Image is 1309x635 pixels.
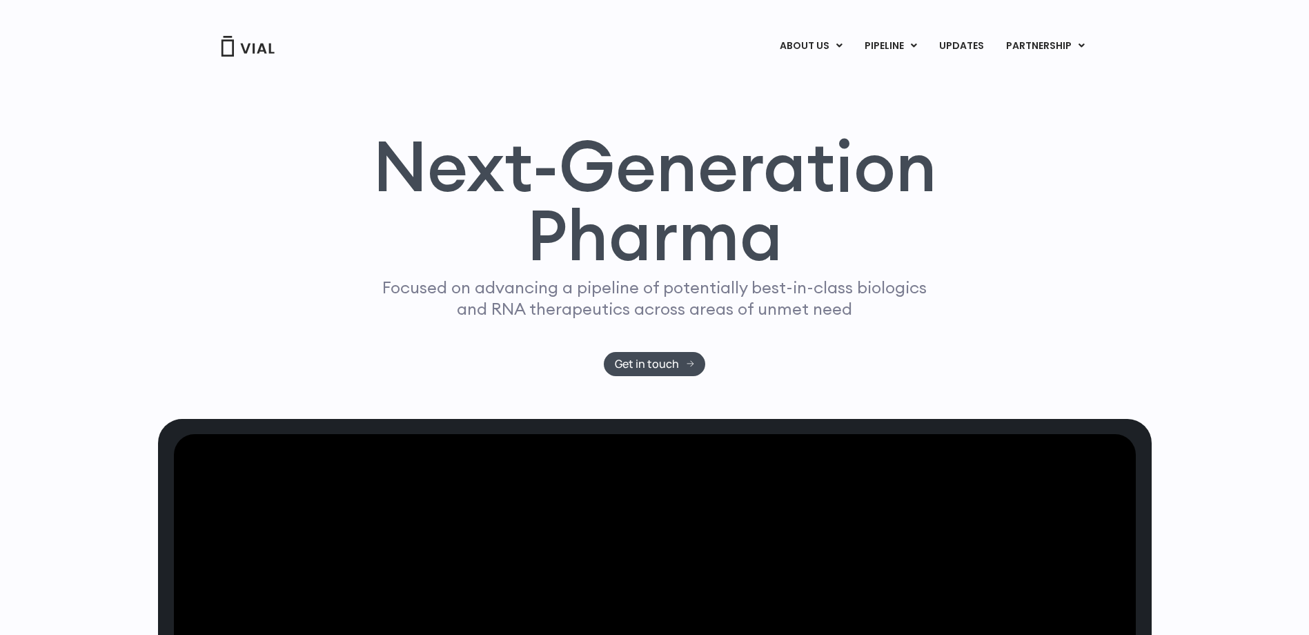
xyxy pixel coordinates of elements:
a: PARTNERSHIPMenu Toggle [995,35,1096,58]
span: Get in touch [615,359,679,369]
p: Focused on advancing a pipeline of potentially best-in-class biologics and RNA therapeutics acros... [377,277,933,320]
a: PIPELINEMenu Toggle [854,35,927,58]
a: UPDATES [928,35,994,58]
img: Vial Logo [220,36,275,57]
a: ABOUT USMenu Toggle [769,35,853,58]
h1: Next-Generation Pharma [356,131,954,271]
a: Get in touch [604,352,705,376]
